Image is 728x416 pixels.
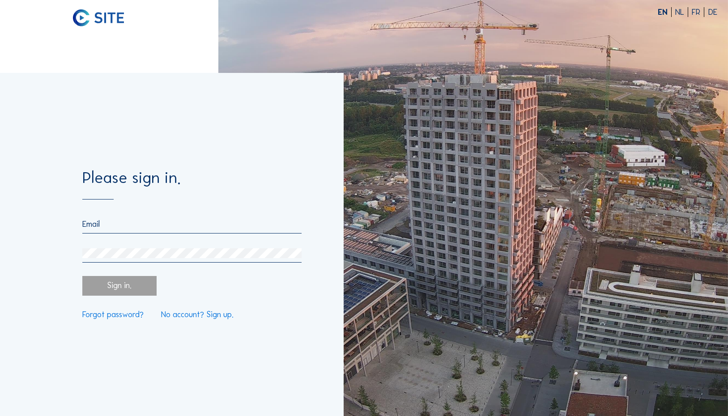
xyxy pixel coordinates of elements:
[82,311,144,319] a: Forgot password?
[73,9,124,26] img: C-SITE logo
[82,276,157,296] div: Sign in.
[82,170,302,200] div: Please sign in.
[692,8,704,17] div: FR
[708,8,717,17] div: DE
[675,8,688,17] div: NL
[658,8,672,17] div: EN
[82,219,302,229] input: Email
[161,311,234,319] a: No account? Sign up.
